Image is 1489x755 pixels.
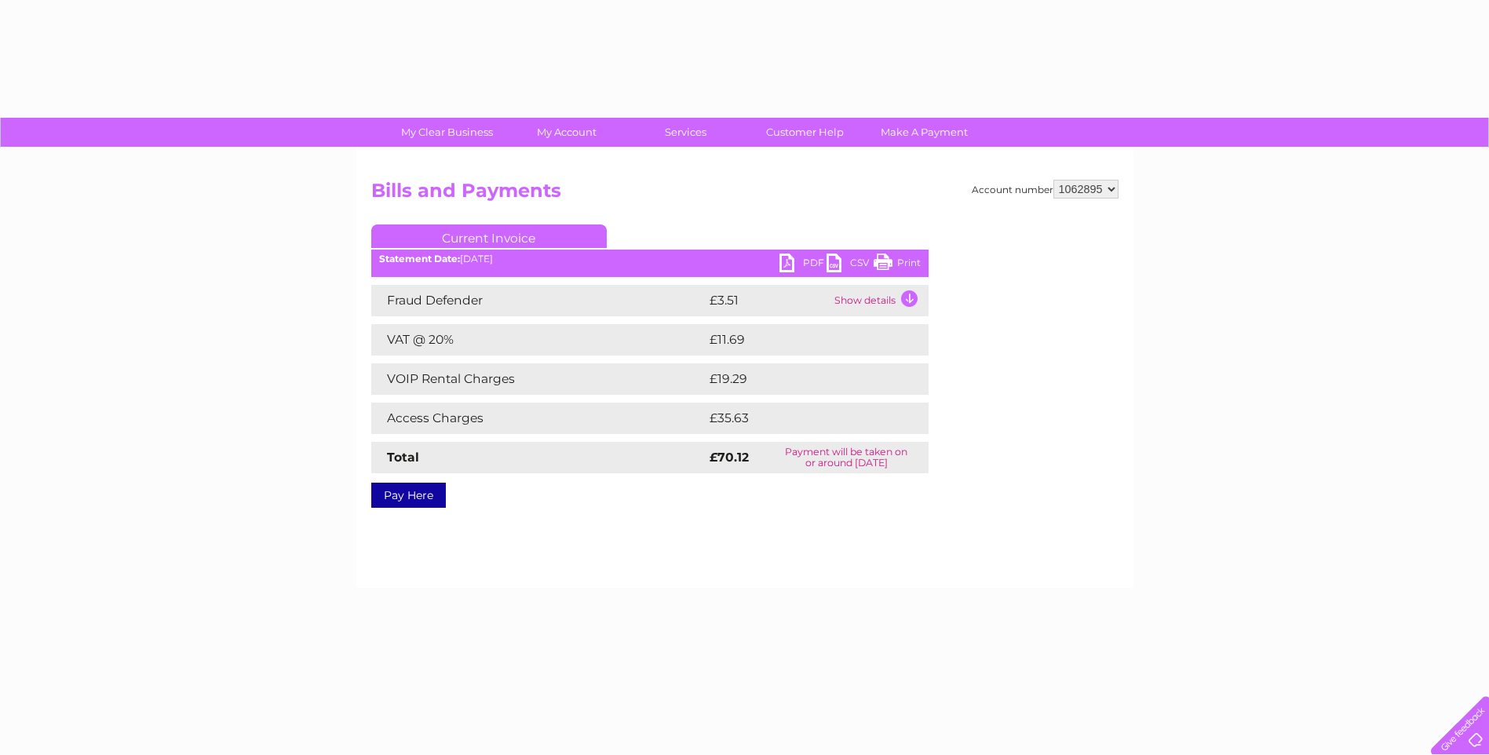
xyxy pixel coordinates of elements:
[621,118,750,147] a: Services
[859,118,989,147] a: Make A Payment
[827,253,874,276] a: CSV
[371,324,706,356] td: VAT @ 20%
[371,483,446,508] a: Pay Here
[387,450,419,465] strong: Total
[371,224,607,248] a: Current Invoice
[371,180,1119,210] h2: Bills and Payments
[765,442,929,473] td: Payment will be taken on or around [DATE]
[371,253,929,264] div: [DATE]
[740,118,870,147] a: Customer Help
[710,450,749,465] strong: £70.12
[706,363,896,395] td: £19.29
[830,285,929,316] td: Show details
[706,324,894,356] td: £11.69
[371,403,706,434] td: Access Charges
[874,253,921,276] a: Print
[779,253,827,276] a: PDF
[371,285,706,316] td: Fraud Defender
[382,118,512,147] a: My Clear Business
[706,403,896,434] td: £35.63
[502,118,631,147] a: My Account
[706,285,830,316] td: £3.51
[379,253,460,264] b: Statement Date:
[371,363,706,395] td: VOIP Rental Charges
[972,180,1119,199] div: Account number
